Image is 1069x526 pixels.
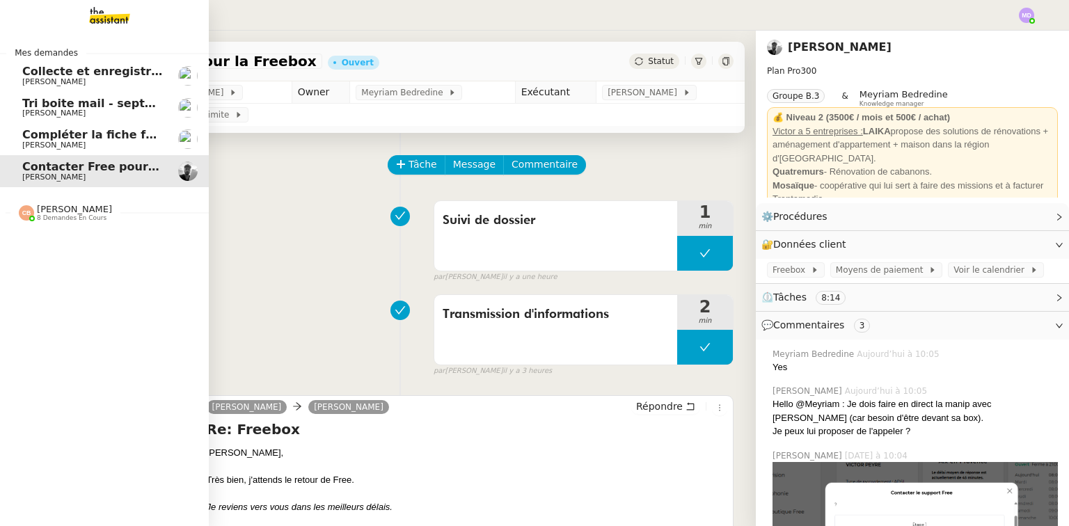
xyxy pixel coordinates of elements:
span: 🔐 [761,237,852,253]
app-user-label: Knowledge manager [860,89,948,107]
span: Collecte et enregistrement des relevés bancaires et relevés de cartes bancaires - [DATE] [22,65,580,78]
span: 8 demandes en cours [37,214,106,222]
span: Meyriam Bedredine [773,348,857,360]
div: - coopérative qui lui sert à faire des missions et à facturer Trentemedia. [773,179,1052,206]
td: Exécutant [515,81,596,104]
span: par [434,271,445,283]
span: Contacter Free pour la Freebox [22,160,218,173]
nz-tag: 8:14 [816,291,846,305]
span: Données client [773,239,846,250]
strong: LAIKA [863,126,891,136]
span: 300 [800,66,816,76]
span: [PERSON_NAME] [22,77,86,86]
em: Je reviens vers vous dans les meilleurs délais. [207,502,393,512]
span: Voir le calendrier [953,263,1029,277]
img: users%2F9mvJqJUvllffspLsQzytnd0Nt4c2%2Favatar%2F82da88e3-d90d-4e39-b37d-dcb7941179ae [178,98,198,118]
span: [PERSON_NAME] [37,204,112,214]
div: ⏲️Tâches 8:14 [756,284,1069,311]
span: Mes demandes [6,46,86,60]
img: ee3399b4-027e-46f8-8bb8-fca30cb6f74c [767,40,782,55]
span: 1 [677,204,733,221]
div: 💬Commentaires 3 [756,312,1069,339]
div: Ouvert [342,58,374,67]
span: Répondre [636,399,683,413]
a: [PERSON_NAME] [207,401,287,413]
span: ⚙️ [761,209,834,225]
span: [PERSON_NAME] [22,109,86,118]
span: [PERSON_NAME] [773,449,845,462]
strong: 💰 Niveau 2 (3500€ / mois et 500€ / achat) [773,112,950,122]
div: [PERSON_NAME], [207,446,727,460]
nz-tag: 3 [854,319,871,333]
span: Aujourd’hui à 10:05 [857,348,942,360]
button: Commentaire [503,155,586,175]
span: il y a une heure [503,271,557,283]
span: [PERSON_NAME] [22,141,86,150]
span: min [677,315,733,327]
span: Tâches [773,292,807,303]
u: Victor a 5 entreprises : [773,126,863,136]
button: Répondre [631,399,700,414]
span: Meyriam Bedredine [361,86,448,99]
div: ⚙️Procédures [756,203,1069,230]
span: [PERSON_NAME] [22,173,86,182]
strong: Mosaïque [773,180,814,191]
img: ee3399b4-027e-46f8-8bb8-fca30cb6f74c [178,161,198,181]
span: 💬 [761,319,876,330]
span: [PERSON_NAME] [773,385,845,397]
span: ⏲️ [761,292,857,303]
span: Meyriam Bedredine [860,89,948,99]
div: propose des solutions de rénovations + aménagement d'appartement + maison dans la région d'[GEOGR... [773,125,1052,166]
small: [PERSON_NAME] [434,271,557,283]
strong: Quatremurs [773,166,824,177]
a: [PERSON_NAME] [788,40,892,54]
nz-tag: Groupe B.3 [767,89,825,103]
span: Moyens de paiement [836,263,928,277]
span: Commentaire [512,157,578,173]
a: [PERSON_NAME] [308,401,389,413]
span: par [434,365,445,377]
img: users%2FrxcTinYCQST3nt3eRyMgQ024e422%2Favatar%2Fa0327058c7192f72952294e6843542370f7921c3.jpg [178,129,198,149]
span: [DATE] à 10:04 [845,449,910,462]
td: Owner [292,81,350,104]
span: Message [453,157,496,173]
img: svg [19,205,34,221]
div: Je peux lui proposer de l'appeler ? [773,424,1058,438]
span: Tâche [409,157,437,173]
small: [PERSON_NAME] [434,365,552,377]
button: Tâche [388,155,445,175]
span: Knowledge manager [860,100,924,108]
span: Aujourd’hui à 10:05 [845,385,930,397]
span: 2 [677,298,733,315]
div: Yes [773,360,1058,374]
span: Transmission d'informations [443,304,669,325]
span: Statut [648,56,674,66]
img: svg [1019,8,1034,23]
button: Message [445,155,504,175]
div: Très bien, j'attends le retour de Free. [207,473,727,487]
div: Hello @Meyriam : Je dois faire en direct la manip avec [PERSON_NAME] (car besoin d'être devant sa... [773,397,1058,424]
span: Plan Pro [767,66,800,76]
span: Compléter la fiche fournisseur [22,128,212,141]
span: Tri boite mail - septembre 2025 [22,97,220,110]
h4: Re: Freebox [207,420,727,439]
span: Procédures [773,211,828,222]
span: [PERSON_NAME] [608,86,682,99]
span: Freebox [773,263,811,277]
span: il y a 3 heures [503,365,553,377]
span: & [841,89,848,107]
span: Commentaires [773,319,844,330]
span: min [677,221,733,232]
span: Suivi de dossier [443,210,669,231]
img: users%2F9mvJqJUvllffspLsQzytnd0Nt4c2%2Favatar%2F82da88e3-d90d-4e39-b37d-dcb7941179ae [178,66,198,86]
div: 🔐Données client [756,231,1069,258]
div: - Rénovation de cabanons. [773,165,1052,179]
